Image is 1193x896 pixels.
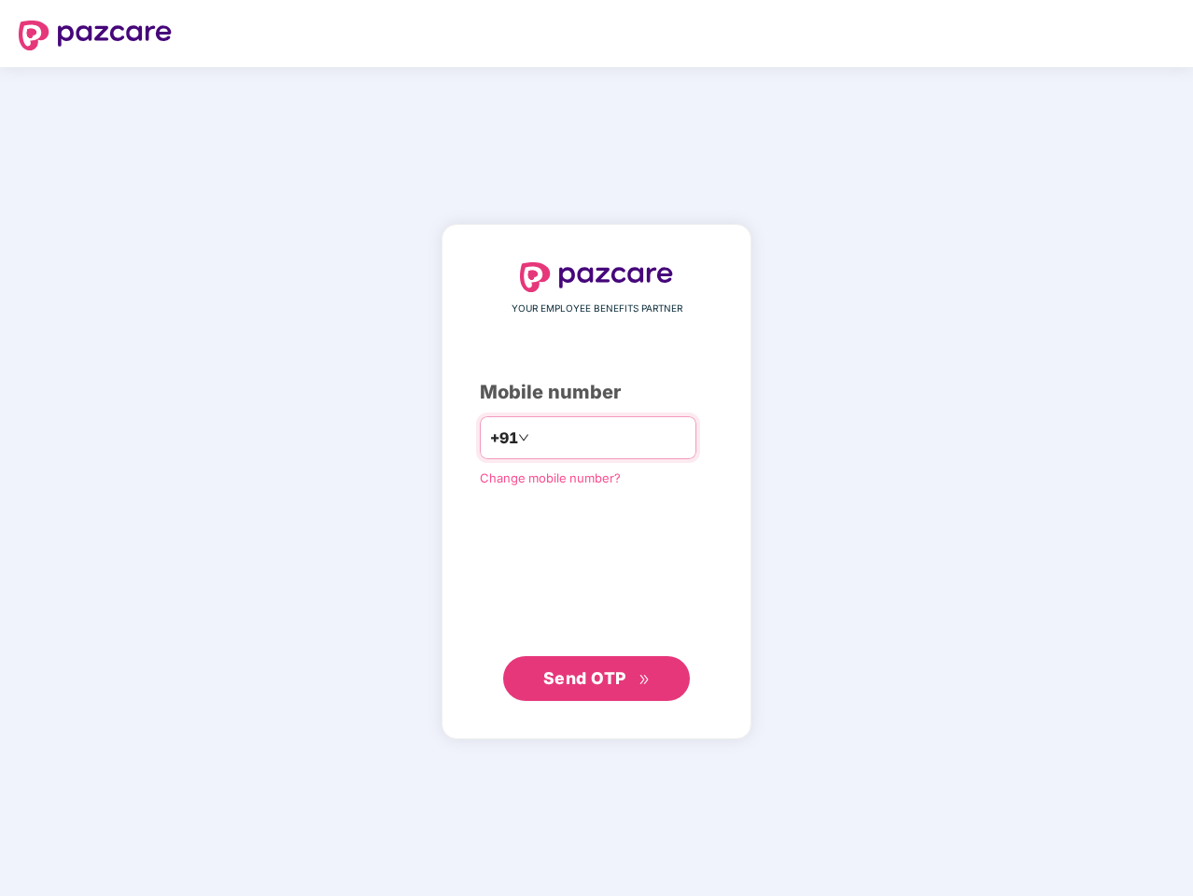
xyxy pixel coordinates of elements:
span: double-right [639,674,651,686]
button: Send OTPdouble-right [503,656,690,701]
span: Send OTP [543,668,626,688]
img: logo [520,262,673,292]
a: Change mobile number? [480,470,621,485]
div: Mobile number [480,378,713,407]
span: +91 [490,427,518,450]
img: logo [19,21,172,50]
span: YOUR EMPLOYEE BENEFITS PARTNER [512,301,682,316]
span: down [518,432,529,443]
